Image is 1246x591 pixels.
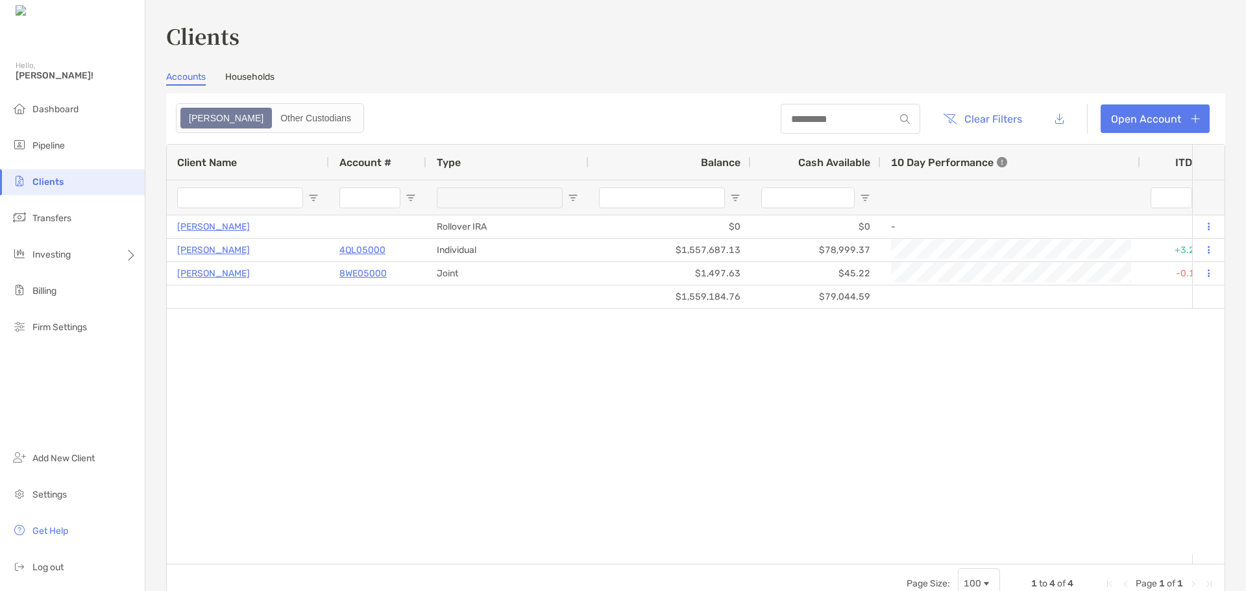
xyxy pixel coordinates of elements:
div: 10 Day Performance [891,145,1007,180]
button: Open Filter Menu [860,193,870,203]
span: 4 [1049,578,1055,589]
span: Settings [32,489,67,500]
span: Dashboard [32,104,79,115]
div: 100 [964,578,981,589]
span: Client Name [177,156,237,169]
div: Individual [426,239,589,261]
div: $1,557,687.13 [589,239,751,261]
span: Balance [701,156,740,169]
span: 1 [1031,578,1037,589]
span: to [1039,578,1047,589]
span: Account # [339,156,391,169]
span: Transfers [32,213,71,224]
span: Investing [32,249,71,260]
img: investing icon [12,246,27,261]
span: Log out [32,562,64,573]
div: $45.22 [751,262,881,285]
img: logout icon [12,559,27,574]
a: [PERSON_NAME] [177,265,250,282]
span: Pipeline [32,140,65,151]
div: Previous Page [1120,579,1130,589]
img: get-help icon [12,522,27,538]
input: Balance Filter Input [599,187,725,208]
div: Next Page [1188,579,1199,589]
div: ITD [1175,156,1208,169]
span: of [1057,578,1066,589]
img: Zoe Logo [16,5,71,18]
input: ITD Filter Input [1151,187,1192,208]
div: -0.15% [1140,262,1218,285]
div: +3.28% [1140,239,1218,261]
a: Accounts [166,71,206,86]
a: Open Account [1101,104,1210,133]
input: Client Name Filter Input [177,187,303,208]
input: Cash Available Filter Input [761,187,855,208]
img: add_new_client icon [12,450,27,465]
div: $1,559,184.76 [589,285,751,308]
img: billing icon [12,282,27,298]
button: Open Filter Menu [308,193,319,203]
div: Page Size: [907,578,950,589]
span: Clients [32,176,64,187]
span: Firm Settings [32,322,87,333]
div: First Page [1105,579,1115,589]
div: $1,497.63 [589,262,751,285]
img: pipeline icon [12,137,27,152]
div: Other Custodians [273,109,358,127]
span: Cash Available [798,156,870,169]
span: 4 [1068,578,1073,589]
button: Open Filter Menu [730,193,740,203]
img: transfers icon [12,210,27,225]
span: Type [437,156,461,169]
button: Clear Filters [933,104,1032,133]
span: 1 [1159,578,1165,589]
a: [PERSON_NAME] [177,219,250,235]
div: Zoe [182,109,271,127]
div: - [891,216,1130,237]
a: Households [225,71,275,86]
span: Page [1136,578,1157,589]
div: $0 [751,215,881,238]
img: clients icon [12,173,27,189]
div: Rollover IRA [426,215,589,238]
span: [PERSON_NAME]! [16,70,137,81]
img: dashboard icon [12,101,27,116]
button: Open Filter Menu [568,193,578,203]
div: Joint [426,262,589,285]
img: firm-settings icon [12,319,27,334]
div: $78,999.37 [751,239,881,261]
div: Last Page [1204,579,1214,589]
button: Open Filter Menu [406,193,416,203]
a: 4QL05000 [339,242,385,258]
div: $79,044.59 [751,285,881,308]
div: $0 [589,215,751,238]
h3: Clients [166,21,1225,51]
img: input icon [900,114,910,124]
span: 1 [1177,578,1183,589]
span: Billing [32,285,56,296]
div: segmented control [176,103,364,133]
input: Account # Filter Input [339,187,400,208]
img: settings icon [12,486,27,501]
a: [PERSON_NAME] [177,242,250,258]
div: 0% [1140,215,1218,238]
a: 8WE05000 [339,265,387,282]
span: Get Help [32,525,68,537]
span: of [1167,578,1175,589]
span: Add New Client [32,453,95,464]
